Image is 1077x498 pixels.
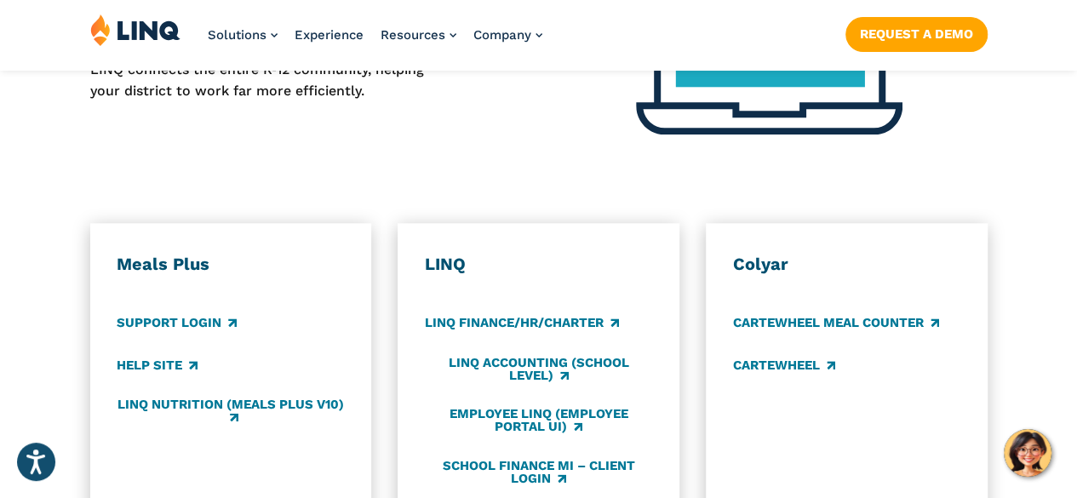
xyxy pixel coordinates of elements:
img: LINQ | K‑12 Software [90,14,180,46]
nav: Button Navigation [845,14,988,51]
a: Experience [295,27,364,43]
p: LINQ connects the entire K‑12 community, helping your district to work far more efficiently. [90,60,449,101]
a: Request a Demo [845,17,988,51]
a: School Finance MI – Client Login [425,458,652,486]
a: Support Login [117,314,237,333]
span: Solutions [208,27,266,43]
button: Hello, have a question? Let’s chat. [1004,429,1051,477]
a: LINQ Nutrition (Meals Plus v10) [117,398,344,426]
a: Resources [381,27,456,43]
a: Help Site [117,356,198,375]
h3: LINQ [425,254,652,276]
a: Employee LINQ (Employee Portal UI) [425,407,652,435]
a: Solutions [208,27,278,43]
a: Company [473,27,542,43]
h3: Colyar [733,254,960,276]
nav: Primary Navigation [208,14,542,70]
a: LINQ Accounting (school level) [425,356,652,384]
a: CARTEWHEEL Meal Counter [733,314,939,333]
h3: Meals Plus [117,254,344,276]
span: Company [473,27,531,43]
a: LINQ Finance/HR/Charter [425,314,619,333]
span: Resources [381,27,445,43]
a: CARTEWHEEL [733,356,835,375]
